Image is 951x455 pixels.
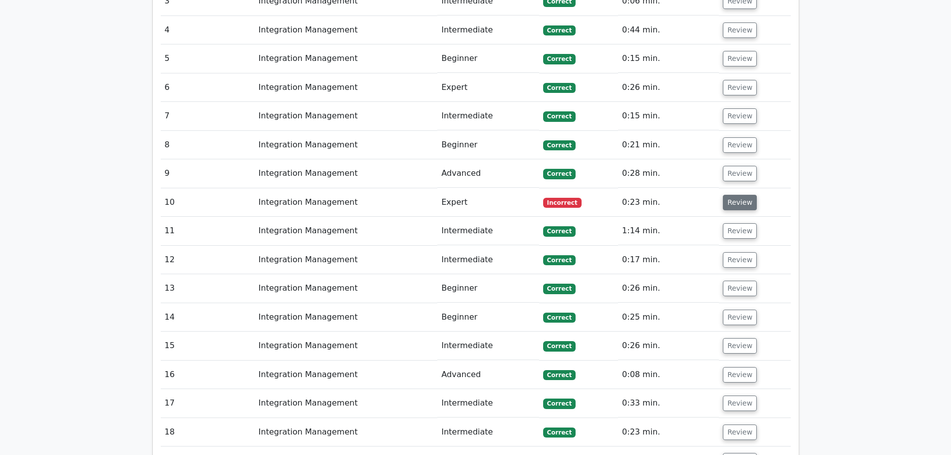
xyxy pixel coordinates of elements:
td: Intermediate [437,389,539,418]
td: Integration Management [255,16,437,44]
td: 0:25 min. [618,303,719,332]
td: Advanced [437,361,539,389]
button: Review [723,22,757,38]
td: Integration Management [255,303,437,332]
td: 14 [161,303,255,332]
td: Intermediate [437,16,539,44]
td: Integration Management [255,73,437,102]
td: 12 [161,246,255,274]
button: Review [723,108,757,124]
td: 18 [161,418,255,447]
button: Review [723,338,757,354]
span: Correct [543,399,576,409]
td: 0:44 min. [618,16,719,44]
td: Beginner [437,131,539,159]
td: Beginner [437,44,539,73]
td: 4 [161,16,255,44]
button: Review [723,281,757,296]
td: Integration Management [255,332,437,360]
span: Correct [543,169,576,179]
td: 7 [161,102,255,130]
td: Intermediate [437,102,539,130]
span: Correct [543,111,576,121]
button: Review [723,367,757,383]
td: Integration Management [255,274,437,303]
td: 0:26 min. [618,332,719,360]
td: Intermediate [437,418,539,447]
td: Integration Management [255,217,437,245]
td: Beginner [437,274,539,303]
td: 0:23 min. [618,418,719,447]
td: 13 [161,274,255,303]
td: 6 [161,73,255,102]
span: Correct [543,25,576,35]
td: Integration Management [255,389,437,418]
td: 0:23 min. [618,188,719,217]
td: Integration Management [255,131,437,159]
button: Review [723,310,757,325]
td: Beginner [437,303,539,332]
button: Review [723,51,757,66]
td: 0:08 min. [618,361,719,389]
td: 16 [161,361,255,389]
td: Intermediate [437,217,539,245]
td: 10 [161,188,255,217]
td: Integration Management [255,418,437,447]
button: Review [723,396,757,411]
span: Correct [543,370,576,380]
span: Correct [543,226,576,236]
td: Integration Management [255,159,437,188]
td: 0:15 min. [618,102,719,130]
button: Review [723,166,757,181]
span: Correct [543,313,576,323]
button: Review [723,425,757,440]
td: 5 [161,44,255,73]
td: Expert [437,73,539,102]
td: Advanced [437,159,539,188]
td: Integration Management [255,188,437,217]
span: Incorrect [543,198,582,208]
td: 17 [161,389,255,418]
td: 0:15 min. [618,44,719,73]
td: 0:33 min. [618,389,719,418]
button: Review [723,80,757,95]
td: Integration Management [255,361,437,389]
td: Intermediate [437,246,539,274]
button: Review [723,137,757,153]
td: 11 [161,217,255,245]
span: Correct [543,428,576,438]
span: Correct [543,341,576,351]
td: Integration Management [255,102,437,130]
span: Correct [543,255,576,265]
td: 9 [161,159,255,188]
button: Review [723,195,757,210]
td: 0:26 min. [618,73,719,102]
td: Intermediate [437,332,539,360]
td: Integration Management [255,44,437,73]
td: 0:26 min. [618,274,719,303]
span: Correct [543,83,576,93]
span: Correct [543,140,576,150]
span: Correct [543,54,576,64]
td: 1:14 min. [618,217,719,245]
button: Review [723,223,757,239]
td: 0:28 min. [618,159,719,188]
td: 0:17 min. [618,246,719,274]
td: 0:21 min. [618,131,719,159]
span: Correct [543,284,576,294]
td: 8 [161,131,255,159]
td: Expert [437,188,539,217]
td: 15 [161,332,255,360]
button: Review [723,252,757,268]
td: Integration Management [255,246,437,274]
